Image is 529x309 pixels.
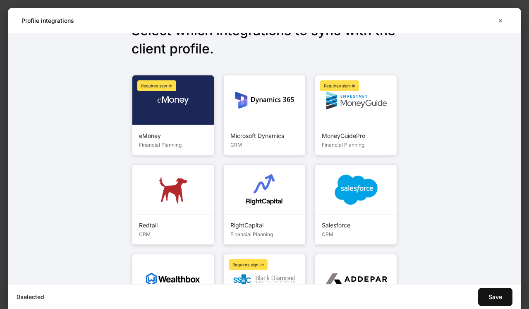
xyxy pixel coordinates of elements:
input: RightCapital logoRightCapitalFinancial Planning [223,164,306,245]
div: RightCapital [230,221,299,229]
div: Requires sign-in [229,259,268,270]
img: Microsoft Dynamics logo [235,84,294,117]
img: Addepar logo [325,269,387,290]
input: Microsoft Dynamics logoMicrosoft DynamicsCRM [223,75,306,156]
div: CRM [322,229,390,238]
div: Financial Planning [322,140,390,148]
input: MoneyGuidePro logoMoneyGuideProFinancial PlanningRequires sign-in [314,75,397,156]
input: Redtail logoRedtailCRM [132,164,215,245]
input: eMoney logoeMoneyFinancial PlanningRequires sign-in [132,75,215,156]
img: Salesforce logo [333,167,379,213]
div: Financial Planning [139,140,207,148]
img: Black Diamond logo [233,269,295,290]
img: MoneyGuidePro logo [324,84,388,116]
div: Requires sign-in [320,80,359,91]
div: CRM [230,140,299,148]
img: RightCapital logo [246,171,282,208]
div: eMoney [139,132,207,140]
h1: Select which integrations to sync with the client profile . [132,22,398,65]
button: Save [478,288,512,306]
img: Redtail logo [156,173,189,206]
input: Salesforce logoSalesforceCRM [314,164,397,245]
div: Microsoft Dynamics [230,132,299,140]
div: Requires sign-in [137,80,176,91]
img: eMoney logo [151,88,195,112]
div: Salesforce [322,221,390,229]
div: Redtail [139,221,207,229]
img: Wealthbox logo [143,270,203,288]
div: Save [488,294,502,300]
div: 0 selected [17,293,247,301]
div: MoneyGuidePro [322,132,390,140]
div: Financial Planning [230,229,299,238]
h5: Profile integrations [22,17,74,25]
div: CRM [139,229,207,238]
